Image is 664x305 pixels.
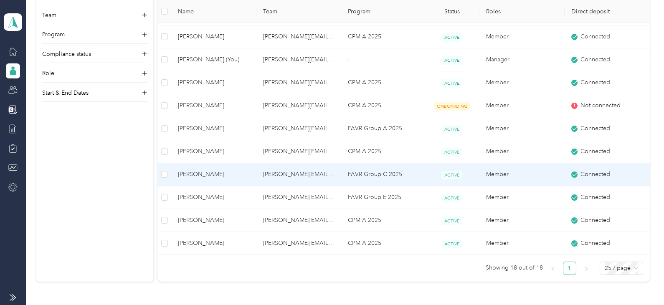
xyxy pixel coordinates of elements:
[256,186,342,209] td: laura.milner@optioncare.com
[479,186,565,209] td: Member
[424,94,479,117] td: ONBOARDING
[479,209,565,232] td: Member
[580,147,610,156] span: Connected
[617,258,664,305] iframe: Everlance-gr Chat Button Frame
[563,262,576,275] a: 1
[171,140,256,163] td: Gloria Lopez
[171,71,256,94] td: Morgan Schnelle
[256,94,342,117] td: donna.whitsell@optioncare.com
[178,101,250,110] span: [PERSON_NAME]
[178,8,250,15] span: Name
[580,262,593,275] button: right
[341,209,424,232] td: CPM A 2025
[42,69,54,78] p: Role
[441,33,462,42] span: ACTIVE
[341,186,424,209] td: FAVR Group E 2025
[171,232,256,255] td: Taylor Morehouse
[178,78,250,87] span: [PERSON_NAME]
[42,50,91,58] p: Compliance status
[341,71,424,94] td: CPM A 2025
[479,25,565,48] td: Member
[341,140,424,163] td: CPM A 2025
[479,48,565,71] td: Manager
[171,48,256,71] td: Laura Milner (You)
[171,25,256,48] td: Kori Guinnee
[584,266,589,271] span: right
[580,262,593,275] li: Next Page
[171,163,256,186] td: Laura Vance
[256,140,342,163] td: donna.whitsell@optioncare.com
[479,163,565,186] td: Member
[580,101,621,110] span: Not connected
[341,94,424,117] td: CPM A 2025
[42,30,65,39] p: Program
[441,79,462,88] span: ACTIVE
[42,11,56,20] p: Team
[341,25,424,48] td: CPM A 2025
[171,186,256,209] td: Marina Potter
[178,239,250,248] span: [PERSON_NAME]
[580,32,610,41] span: Connected
[605,262,638,275] span: 25 / page
[580,216,610,225] span: Connected
[42,88,89,97] p: Start & End Dates
[479,232,565,255] td: Member
[441,239,462,248] span: ACTIVE
[171,94,256,117] td: Amy Reed
[434,102,470,111] span: ONBOARDING
[441,148,462,156] span: ACTIVE
[441,171,462,179] span: ACTIVE
[256,163,342,186] td: laura.milner@optioncare.com
[441,56,462,65] span: ACTIVE
[256,232,342,255] td: donna.whitsell@optioncare.com
[580,55,610,64] span: Connected
[441,217,462,225] span: ACTIVE
[486,262,543,274] span: Showing 18 out of 18
[256,48,342,71] td: laura.milner@optioncare.com
[341,48,424,71] td: -
[546,262,560,275] button: left
[580,124,610,133] span: Connected
[580,78,610,87] span: Connected
[580,170,610,179] span: Connected
[479,140,565,163] td: Member
[550,266,555,271] span: left
[600,262,643,275] div: Page Size
[178,193,250,202] span: [PERSON_NAME]
[178,124,250,133] span: [PERSON_NAME]
[563,262,576,275] li: 1
[178,147,250,156] span: [PERSON_NAME]
[546,262,560,275] li: Previous Page
[580,239,610,248] span: Connected
[479,94,565,117] td: Member
[256,117,342,140] td: laura.milner@optioncare.com
[178,32,250,41] span: [PERSON_NAME]
[256,25,342,48] td: donna.whitsell@optioncare.com
[171,209,256,232] td: Iris Alfaro
[256,71,342,94] td: donna.whitsell@optioncare.com
[479,71,565,94] td: Member
[341,117,424,140] td: FAVR Group A 2025
[178,170,250,179] span: [PERSON_NAME]
[178,55,250,64] span: [PERSON_NAME] (You)
[441,125,462,134] span: ACTIVE
[341,163,424,186] td: FAVR Group C 2025
[580,193,610,202] span: Connected
[341,232,424,255] td: CPM A 2025
[171,117,256,140] td: Penny Edwards
[178,216,250,225] span: [PERSON_NAME]
[256,209,342,232] td: donna.whitsell@optioncare.com
[441,194,462,202] span: ACTIVE
[479,117,565,140] td: Member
